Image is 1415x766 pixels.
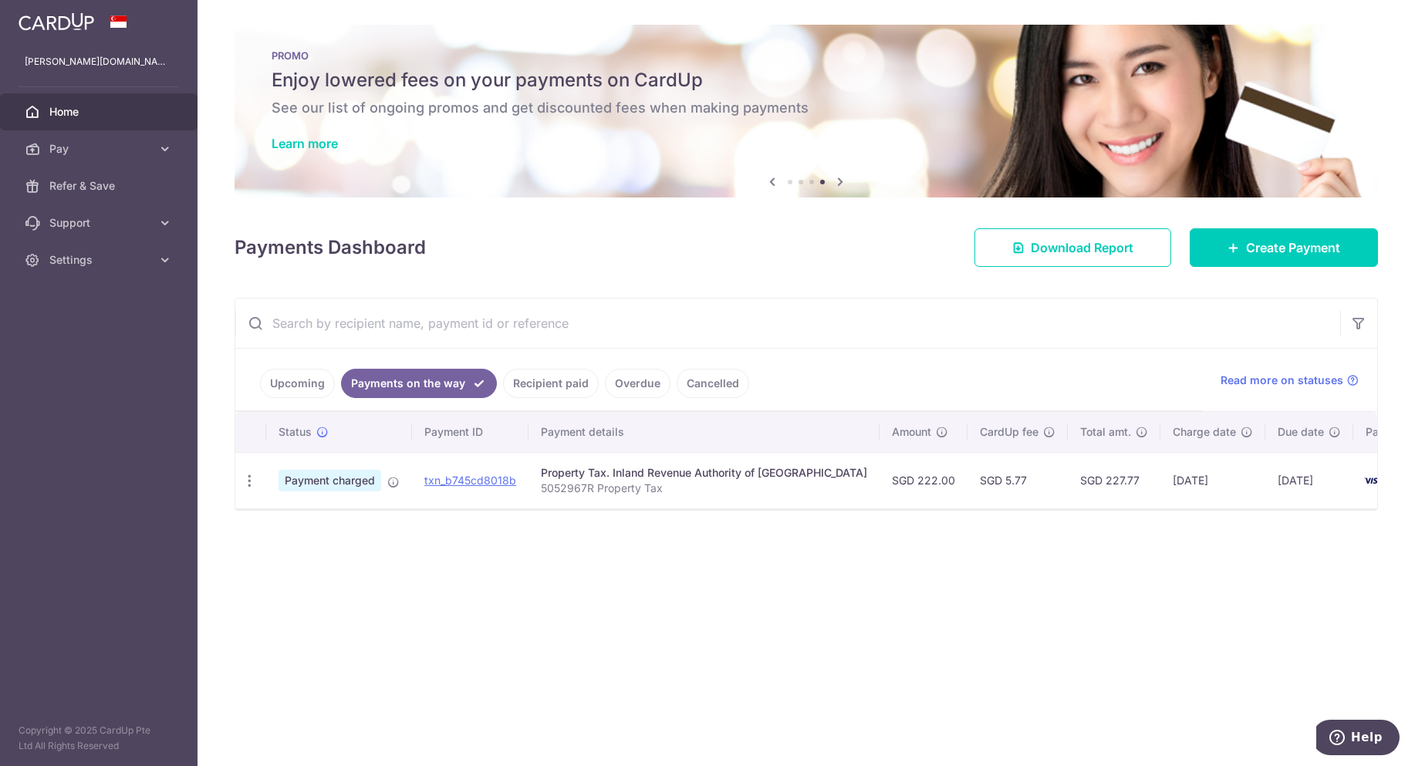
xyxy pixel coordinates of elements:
td: SGD 5.77 [968,452,1068,508]
span: Due date [1278,424,1324,440]
span: Amount [892,424,931,440]
div: Property Tax. Inland Revenue Authority of [GEOGRAPHIC_DATA] [541,465,867,481]
a: Learn more [272,136,338,151]
img: Latest Promos banner [235,25,1378,197]
p: 5052967R Property Tax [541,481,867,496]
span: Settings [49,252,151,268]
input: Search by recipient name, payment id or reference [235,299,1340,348]
h6: See our list of ongoing promos and get discounted fees when making payments [272,99,1341,117]
span: Create Payment [1246,238,1340,257]
h5: Enjoy lowered fees on your payments on CardUp [272,68,1341,93]
a: Overdue [605,369,670,398]
span: Pay [49,141,151,157]
a: Recipient paid [503,369,599,398]
span: Payment charged [279,470,381,491]
p: PROMO [272,49,1341,62]
span: Total amt. [1080,424,1131,440]
span: Read more on statuses [1221,373,1343,388]
a: Payments on the way [341,369,497,398]
th: Payment details [529,412,880,452]
a: Read more on statuses [1221,373,1359,388]
a: Download Report [974,228,1171,267]
span: CardUp fee [980,424,1038,440]
img: Bank Card [1358,471,1389,490]
span: Charge date [1173,424,1236,440]
span: Refer & Save [49,178,151,194]
p: [PERSON_NAME][DOMAIN_NAME][EMAIL_ADDRESS][DOMAIN_NAME] [25,54,173,69]
a: Upcoming [260,369,335,398]
span: Support [49,215,151,231]
h4: Payments Dashboard [235,234,426,262]
a: txn_b745cd8018b [424,474,516,487]
td: [DATE] [1160,452,1265,508]
th: Payment ID [412,412,529,452]
span: Status [279,424,312,440]
img: CardUp [19,12,94,31]
span: Home [49,104,151,120]
span: Download Report [1031,238,1133,257]
a: Create Payment [1190,228,1378,267]
a: Cancelled [677,369,749,398]
td: [DATE] [1265,452,1353,508]
td: SGD 227.77 [1068,452,1160,508]
iframe: Opens a widget where you can find more information [1316,720,1400,758]
td: SGD 222.00 [880,452,968,508]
